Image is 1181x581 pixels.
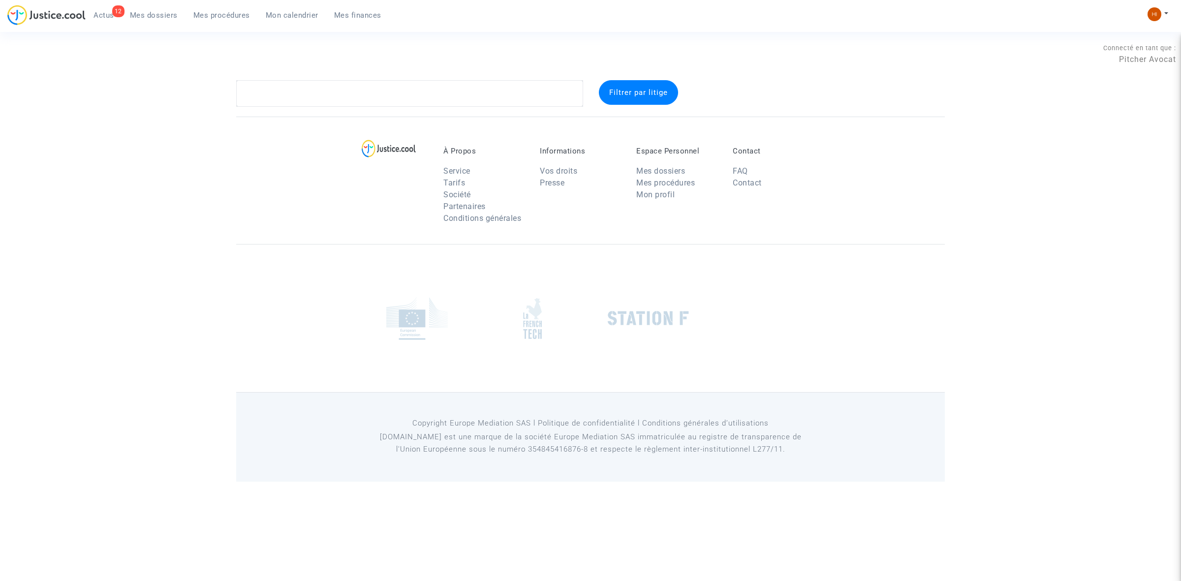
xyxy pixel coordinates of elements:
a: 12Actus [86,8,122,23]
a: Mes procédures [186,8,258,23]
p: Contact [733,147,814,155]
a: Vos droits [540,166,577,176]
img: europe_commision.png [386,297,448,340]
span: Connecté en tant que : [1103,44,1176,52]
span: Actus [93,11,114,20]
img: french_tech.png [523,298,542,339]
img: fc99b196863ffcca57bb8fe2645aafd9 [1148,7,1161,21]
a: Mes finances [326,8,389,23]
p: Informations [540,147,622,155]
a: Mon profil [636,190,675,199]
a: Tarifs [443,178,465,187]
img: stationf.png [608,311,689,326]
a: Contact [733,178,762,187]
span: Filtrer par litige [609,88,668,97]
a: Société [443,190,471,199]
span: Mon calendrier [266,11,318,20]
img: logo-lg.svg [362,140,416,157]
a: Presse [540,178,564,187]
span: Mes procédures [193,11,250,20]
img: jc-logo.svg [7,5,86,25]
a: Service [443,166,470,176]
a: FAQ [733,166,748,176]
a: Partenaires [443,202,486,211]
a: Mes procédures [636,178,695,187]
p: Espace Personnel [636,147,718,155]
p: Copyright Europe Mediation SAS l Politique de confidentialité l Conditions générales d’utilisa... [367,417,815,429]
a: Conditions générales [443,214,521,223]
p: À Propos [443,147,525,155]
a: Mes dossiers [122,8,186,23]
span: Mes finances [334,11,381,20]
div: 12 [112,5,124,17]
a: Mon calendrier [258,8,326,23]
p: [DOMAIN_NAME] est une marque de la société Europe Mediation SAS immatriculée au registre de tr... [367,431,815,456]
a: Mes dossiers [636,166,685,176]
span: Mes dossiers [130,11,178,20]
